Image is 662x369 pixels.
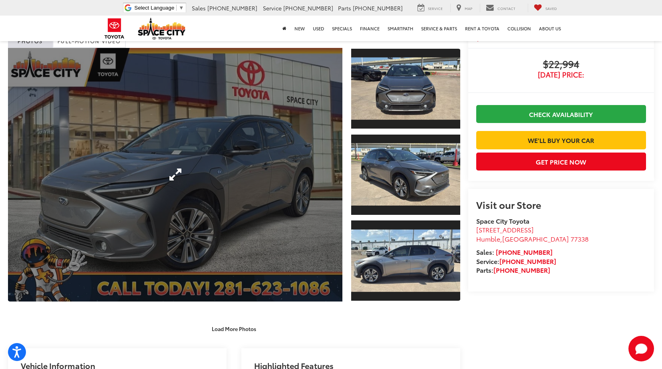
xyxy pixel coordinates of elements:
span: Sales [192,4,206,12]
span: 77338 [571,234,588,243]
strong: Service: [476,256,556,266]
a: SmartPath [384,16,417,41]
a: Expand Photo 0 [8,48,342,302]
a: My Saved Vehicles [528,4,563,12]
a: [PHONE_NUMBER] [493,265,550,274]
span: [DATE] Price: [476,71,646,79]
h2: Visit our Store [476,199,646,210]
span: Select Language [134,5,174,11]
strong: Space City Toyota [476,216,529,225]
a: Contact [480,4,521,12]
span: [GEOGRAPHIC_DATA] [502,234,569,243]
span: , [476,234,588,243]
span: Map [465,6,472,11]
strong: Parts: [476,265,550,274]
span: Humble [476,234,500,243]
img: 2023 Subaru Solterra Limited [350,229,461,292]
button: Load More Photos [206,322,262,336]
img: 2023 Subaru Solterra Limited [350,58,461,120]
a: Expand Photo 1 [351,48,460,129]
span: Service [428,6,443,11]
button: Toggle Chat Window [628,336,654,361]
img: 2023 Subaru Solterra Limited [350,143,461,206]
span: Parts [338,4,351,12]
span: Sales: [476,247,494,256]
a: Check Availability [476,105,646,123]
span: Service [263,4,282,12]
a: Service & Parts [417,16,461,41]
a: Collision [503,16,535,41]
a: Rent a Toyota [461,16,503,41]
span: [PHONE_NUMBER] [283,4,333,12]
img: Space City Toyota [138,18,186,40]
a: Service [412,4,449,12]
a: Map [450,4,478,12]
svg: Start Chat [628,336,654,361]
span: [PHONE_NUMBER] [353,4,403,12]
a: Expand Photo 2 [351,134,460,215]
span: ​ [176,5,177,11]
a: Select Language​ [134,5,184,11]
span: $22,994 [476,59,646,71]
a: Finance [356,16,384,41]
span: [PHONE_NUMBER] [207,4,257,12]
a: Home [278,16,290,41]
a: [PHONE_NUMBER] [496,247,553,256]
a: New [290,16,309,41]
button: Get Price Now [476,153,646,171]
span: ▼ [179,5,184,11]
a: Expand Photo 3 [351,220,460,301]
span: Contact [497,6,515,11]
img: Toyota [99,16,129,42]
a: [PHONE_NUMBER] [499,256,556,266]
span: [STREET_ADDRESS] [476,225,534,234]
a: Specials [328,16,356,41]
span: Saved [545,6,557,11]
a: About Us [535,16,565,41]
a: Used [309,16,328,41]
a: [STREET_ADDRESS] Humble,[GEOGRAPHIC_DATA] 77338 [476,225,588,243]
a: We'll Buy Your Car [476,131,646,149]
